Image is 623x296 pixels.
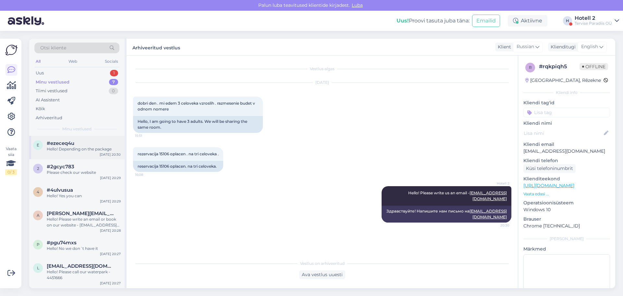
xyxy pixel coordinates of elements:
[523,141,610,148] p: Kliendi email
[135,133,159,138] span: 15:51
[62,126,92,132] span: Minu vestlused
[47,170,121,175] div: Please check our website
[37,143,39,148] span: e
[517,43,534,50] span: Russian
[523,246,610,252] p: Märkmed
[548,44,576,50] div: Klienditugi
[382,206,511,223] div: Здравствуйте! Напишите нам письмо на
[523,99,610,106] p: Kliendi tag'id
[135,172,159,177] span: 16:08
[36,88,67,94] div: Tiimi vestlused
[133,66,511,72] div: Vestlus algas
[523,183,574,188] a: [URL][DOMAIN_NAME]
[523,216,610,223] p: Brauser
[397,17,470,25] div: Proovi tasuta juba täna:
[47,263,114,269] span: lavrentjevasvetlana@gmail.com
[563,16,572,25] div: H
[36,106,45,112] div: Kõik
[525,77,601,84] div: [GEOGRAPHIC_DATA], Rēzekne
[100,175,121,180] div: [DATE] 20:29
[100,251,121,256] div: [DATE] 20:27
[523,191,610,197] p: Vaata edasi ...
[47,187,73,193] span: #4ulvusua
[37,213,40,218] span: a
[397,18,409,24] b: Uus!
[523,108,610,117] input: Lisa tag
[67,57,79,66] div: Web
[575,21,612,26] div: Tervise Paradiis OÜ
[5,146,17,175] div: Vaata siia
[37,265,39,270] span: l
[470,209,507,219] a: [EMAIL_ADDRESS][DOMAIN_NAME]
[40,45,66,51] span: Otsi kliente
[495,44,511,50] div: Klient
[575,16,619,26] a: Hotell 2Tervise Paradiis OÜ
[133,161,223,172] div: reservacija 15106 oplacen. na tri celoveka.
[36,79,69,85] div: Minu vestlused
[100,199,121,204] div: [DATE] 20:29
[47,211,114,216] span: alma.kelevisiene@gmail.com
[524,130,603,137] input: Lisa nimi
[132,43,180,51] label: Arhiveeritud vestlus
[539,63,580,71] div: # rqkpiqh5
[36,70,44,76] div: Uus
[34,57,42,66] div: All
[523,148,610,155] p: [EMAIL_ADDRESS][DOMAIN_NAME]
[5,169,17,175] div: 0 / 3
[523,236,610,242] div: [PERSON_NAME]
[299,270,345,279] div: Ava vestlus uuesti
[109,79,118,85] div: 7
[580,63,608,70] span: Offline
[472,15,500,27] button: Emailid
[47,164,74,170] span: #2gcyc783
[47,140,74,146] span: #ezeceq4u
[47,240,77,246] span: #pgu74mxs
[523,120,610,127] p: Kliendi nimi
[138,101,256,111] span: dobri den . mi edem 3 celoveka vzroslih . razmesenie budet v odnom nomere
[523,90,610,96] div: Kliendi info
[133,116,263,133] div: Hello, I am going to have 3 adults. We will be sharing the same room.
[485,223,509,228] span: 20:30
[100,228,121,233] div: [DATE] 20:28
[300,261,345,266] span: Vestlus on arhiveeritud
[470,190,507,201] a: [EMAIL_ADDRESS][DOMAIN_NAME]
[523,164,576,173] div: Küsi telefoninumbrit
[36,115,62,121] div: Arhiveeritud
[47,193,121,199] div: Hello! Yes you can
[109,88,118,94] div: 0
[581,43,598,50] span: English
[523,223,610,229] p: Chrome [TECHNICAL_ID]
[529,65,532,70] span: r
[100,281,121,286] div: [DATE] 20:27
[133,80,511,85] div: [DATE]
[47,216,121,228] div: Hello! Please write an email or book on our website - [EMAIL_ADDRESS][DOMAIN_NAME]
[523,199,610,206] p: Operatsioonisüsteem
[523,157,610,164] p: Kliendi telefon
[100,152,121,157] div: [DATE] 20:30
[138,151,219,156] span: rezervacija 15106 oplacen . na tri celoveka .
[47,246,121,251] div: Hello! No we don´t have it
[110,70,118,76] div: 1
[408,190,507,201] span: Hello! Please write us an email -
[350,2,365,8] span: Luba
[523,175,610,182] p: Klienditeekond
[37,166,39,171] span: 2
[47,146,121,152] div: Hello! Depending on the package
[37,189,39,194] span: 4
[36,97,60,103] div: AI Assistent
[508,15,547,27] div: Aktiivne
[104,57,119,66] div: Socials
[523,206,610,213] p: Windows 10
[37,242,40,247] span: p
[5,44,18,56] img: Askly Logo
[47,269,121,281] div: Hello! Please call our waterpark - 4451666
[575,16,612,21] div: Hotell 2
[485,181,509,186] span: Hotell 2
